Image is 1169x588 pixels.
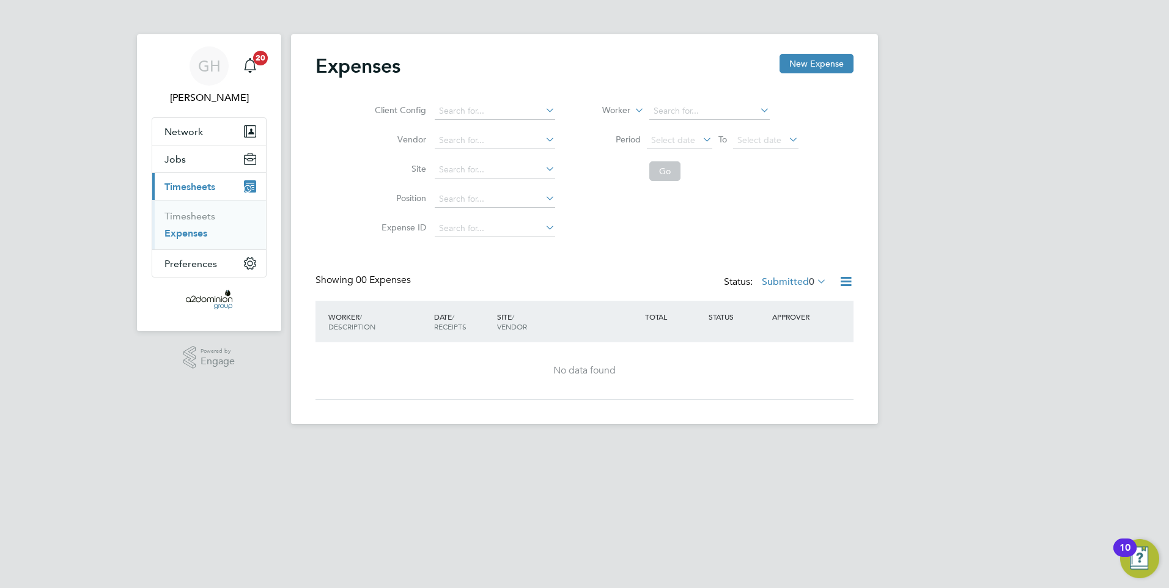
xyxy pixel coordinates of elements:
[435,103,555,120] input: Search for...
[642,306,706,328] div: TOTAL
[809,276,814,288] span: 0
[356,274,411,286] span: 00 Expenses
[1119,548,1130,564] div: 10
[164,227,207,239] a: Expenses
[371,193,426,204] label: Position
[435,220,555,237] input: Search for...
[137,34,281,331] nav: Main navigation
[152,118,266,145] button: Network
[152,46,267,105] a: GH[PERSON_NAME]
[494,306,642,337] div: SITE
[575,105,630,117] label: Worker
[152,290,267,309] a: Go to home page
[435,191,555,208] input: Search for...
[512,312,514,322] span: /
[715,131,731,147] span: To
[360,312,362,322] span: /
[452,312,454,322] span: /
[328,364,841,377] div: No data found
[238,46,262,86] a: 20
[724,274,829,291] div: Status:
[152,90,267,105] span: Graham Horsley
[651,134,695,145] span: Select date
[706,306,769,328] div: STATUS
[371,163,426,174] label: Site
[315,54,400,78] h2: Expenses
[164,153,186,165] span: Jobs
[198,58,221,74] span: GH
[164,258,217,270] span: Preferences
[253,51,268,65] span: 20
[649,161,680,181] button: Go
[586,134,641,145] label: Period
[152,173,266,200] button: Timesheets
[649,103,770,120] input: Search for...
[164,181,215,193] span: Timesheets
[183,346,235,369] a: Powered byEngage
[164,210,215,222] a: Timesheets
[780,54,854,73] button: New Expense
[164,126,203,138] span: Network
[152,250,266,277] button: Preferences
[762,276,827,288] label: Submitted
[186,290,232,309] img: a2dominion-logo-retina.png
[315,274,413,287] div: Showing
[434,322,466,331] span: RECEIPTS
[769,306,833,328] div: APPROVER
[435,132,555,149] input: Search for...
[431,306,495,337] div: DATE
[1120,539,1159,578] button: Open Resource Center, 10 new notifications
[152,200,266,249] div: Timesheets
[328,322,375,331] span: DESCRIPTION
[201,356,235,367] span: Engage
[371,222,426,233] label: Expense ID
[201,346,235,356] span: Powered by
[371,105,426,116] label: Client Config
[737,134,781,145] span: Select date
[152,145,266,172] button: Jobs
[325,306,431,337] div: WORKER
[435,161,555,178] input: Search for...
[497,322,527,331] span: VENDOR
[371,134,426,145] label: Vendor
